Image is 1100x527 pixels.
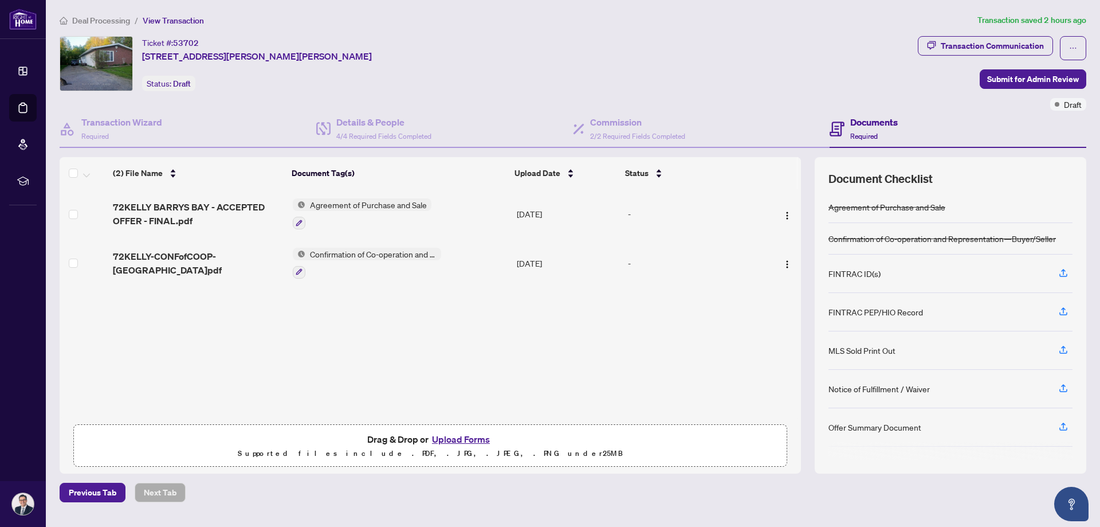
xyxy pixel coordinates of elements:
span: View Transaction [143,15,204,26]
img: logo [9,9,37,30]
span: 4/4 Required Fields Completed [336,132,431,140]
span: Draft [173,79,191,89]
div: Ticket #: [142,36,199,49]
span: Previous Tab [69,483,116,502]
button: Open asap [1054,487,1089,521]
span: 53702 [173,38,199,48]
article: Transaction saved 2 hours ago [977,14,1086,27]
button: Previous Tab [60,483,125,502]
span: Confirmation of Co-operation and Representation—Buyer/Seller [305,248,441,260]
h4: Documents [850,115,898,129]
img: Status Icon [293,248,305,260]
button: Status IconAgreement of Purchase and Sale [293,198,431,229]
div: - [628,257,757,270]
div: Offer Summary Document [828,421,921,434]
h4: Details & People [336,115,431,129]
span: Draft [1064,98,1082,111]
button: Transaction Communication [918,36,1053,56]
h4: Transaction Wizard [81,115,162,129]
th: Status [620,157,759,189]
li: / [135,14,138,27]
img: Profile Icon [12,493,34,515]
div: Confirmation of Co-operation and Representation—Buyer/Seller [828,232,1056,245]
span: Submit for Admin Review [987,70,1079,88]
span: Required [81,132,109,140]
button: Status IconConfirmation of Co-operation and Representation—Buyer/Seller [293,248,441,279]
button: Upload Forms [429,432,493,447]
span: Status [625,167,649,179]
button: Logo [778,254,796,272]
span: 2/2 Required Fields Completed [590,132,685,140]
span: Upload Date [514,167,560,179]
td: [DATE] [512,239,623,288]
span: (2) File Name [113,167,163,179]
button: Logo [778,205,796,223]
div: MLS Sold Print Out [828,344,895,357]
img: Logo [783,211,792,220]
span: home [60,17,68,25]
div: FINTRAC PEP/HIO Record [828,306,923,318]
img: Logo [783,260,792,269]
button: Next Tab [135,483,186,502]
td: [DATE] [512,189,623,239]
div: Agreement of Purchase and Sale [828,201,945,213]
span: Document Checklist [828,171,933,187]
img: IMG-X12109853_1.jpg [60,37,132,91]
div: - [628,208,757,220]
span: Agreement of Purchase and Sale [305,198,431,211]
div: FINTRAC ID(s) [828,267,881,280]
span: Deal Processing [72,15,130,26]
div: Notice of Fulfillment / Waiver [828,382,930,395]
h4: Commission [590,115,685,129]
button: Submit for Admin Review [980,69,1086,89]
div: Transaction Communication [941,37,1044,55]
span: ellipsis [1069,44,1077,52]
span: [STREET_ADDRESS][PERSON_NAME][PERSON_NAME] [142,49,372,63]
span: 72KELLY-CONFofCOOP-[GEOGRAPHIC_DATA]pdf [113,249,283,277]
th: (2) File Name [108,157,287,189]
p: Supported files include .PDF, .JPG, .JPEG, .PNG under 25 MB [81,447,780,460]
span: Required [850,132,878,140]
img: Status Icon [293,198,305,211]
span: Drag & Drop or [367,432,493,447]
th: Upload Date [510,157,620,189]
th: Document Tag(s) [287,157,510,189]
span: 72KELLY BARRYS BAY - ACCEPTED OFFER - FINAL.pdf [113,200,283,228]
div: Status: [142,76,195,91]
span: Drag & Drop orUpload FormsSupported files include .PDF, .JPG, .JPEG, .PNG under25MB [74,425,787,467]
